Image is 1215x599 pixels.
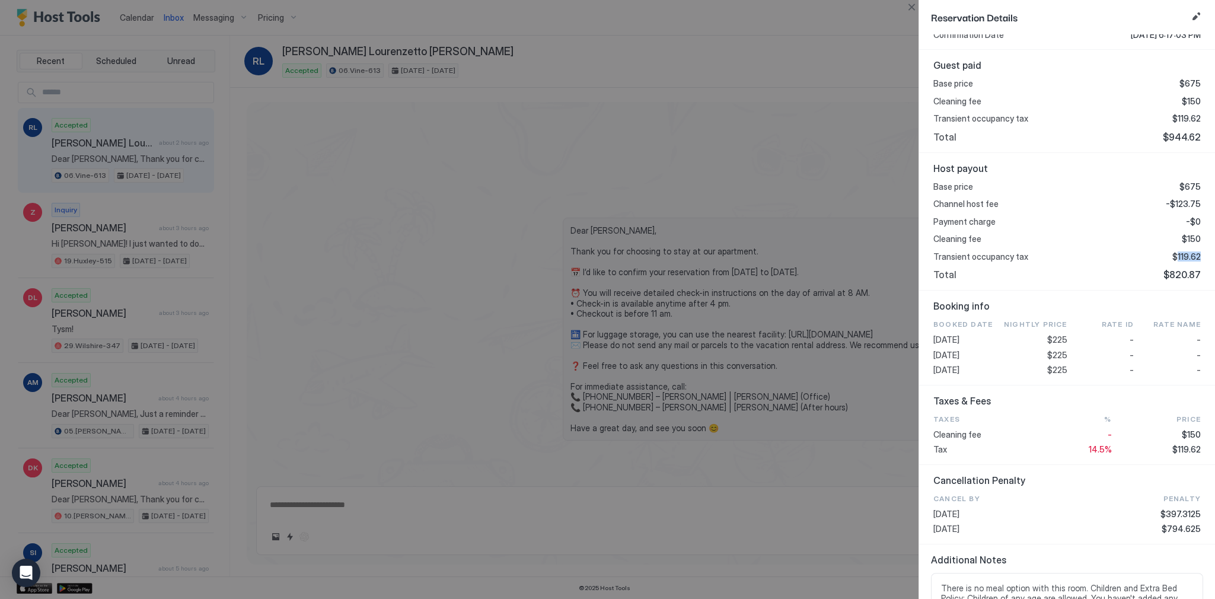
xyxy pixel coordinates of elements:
span: - [1130,350,1134,361]
span: Base price [933,181,973,192]
span: [DATE] [933,350,1000,361]
span: Reservation Details [931,9,1187,24]
span: Booked Date [933,319,1000,330]
span: $119.62 [1172,113,1201,124]
span: Host payout [933,163,1201,174]
span: Payment charge [933,216,996,227]
span: Cancellation Penalty [933,474,1201,486]
span: Price [1176,414,1201,425]
span: Tax [933,444,1022,455]
span: $119.62 [1172,251,1201,262]
span: $225 [1047,350,1067,361]
span: Transient occupancy tax [933,113,1028,124]
span: Penalty [1163,493,1201,504]
span: Additional Notes [931,554,1203,566]
span: Rate Name [1153,319,1201,330]
span: Transient occupancy tax [933,251,1028,262]
span: Guest paid [933,59,1201,71]
span: Cleaning fee [933,429,1022,440]
span: $794.625 [1162,524,1201,534]
span: Total [933,131,956,143]
span: - [1197,350,1201,361]
span: [DATE] [933,334,1000,345]
span: $150 [1182,234,1201,244]
span: Base price [933,78,973,89]
span: 14.5% [1089,444,1112,455]
span: - [1130,365,1134,375]
span: Channel host fee [933,199,999,209]
span: $150 [1182,96,1201,107]
span: - [1197,365,1201,375]
span: -$123.75 [1166,199,1201,209]
span: Cleaning fee [933,96,981,107]
span: Taxes [933,414,1022,425]
span: [DATE] [933,365,1000,375]
span: % [1104,414,1111,425]
span: - [1108,429,1112,440]
span: [DATE] 6:17:03 PM [1131,30,1201,40]
span: Taxes & Fees [933,395,1201,407]
span: $119.62 [1172,444,1201,455]
span: $675 [1179,78,1201,89]
span: $225 [1047,365,1067,375]
span: $820.87 [1163,269,1201,281]
span: $225 [1047,334,1067,345]
span: - [1130,334,1134,345]
span: [DATE] [933,509,1067,520]
span: Total [933,269,956,281]
span: Confirmation Date [933,30,1004,40]
span: $675 [1179,181,1201,192]
span: Rate ID [1102,319,1134,330]
button: Edit reservation [1189,9,1203,24]
span: $944.62 [1163,131,1201,143]
span: $150 [1182,429,1201,440]
div: Open Intercom Messenger [12,559,40,587]
span: Booking info [933,300,1201,312]
span: $397.3125 [1160,509,1201,520]
span: CANCEL BY [933,493,1067,504]
span: Cleaning fee [933,234,981,244]
span: [DATE] [933,524,1067,534]
span: Nightly Price [1004,319,1067,330]
span: -$0 [1186,216,1201,227]
span: - [1197,334,1201,345]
